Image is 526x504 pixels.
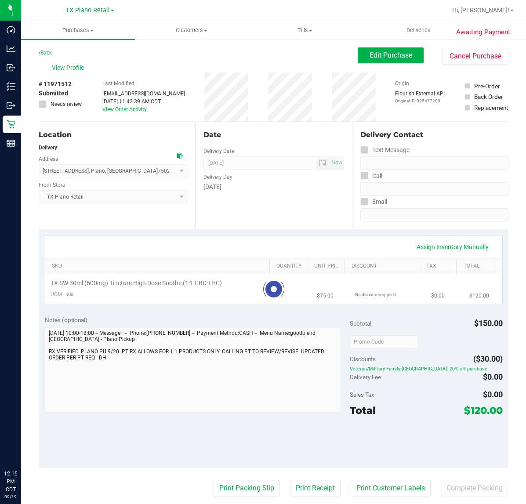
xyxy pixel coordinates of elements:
div: Delivery Contact [360,130,508,140]
span: Purchases [21,26,135,34]
button: Cancel Purchase [443,48,508,65]
span: Deliveries [395,26,443,34]
input: Format: (999) 999-9999 [360,182,508,196]
inline-svg: Inbound [7,63,15,72]
span: Veteran/Military Family-[GEOGRAPHIC_DATA]: 20% off purchase [350,366,502,372]
div: Date [203,130,344,140]
a: Customers [135,21,249,40]
label: Email [360,196,387,208]
input: Format: (999) 999-9999 [360,156,508,170]
div: [EMAIL_ADDRESS][DOMAIN_NAME] [102,90,185,98]
label: Last Modified [102,80,134,87]
button: Print Packing Slip [214,480,280,497]
span: Total [350,404,376,417]
inline-svg: Analytics [7,44,15,53]
a: SKU [52,263,266,270]
span: $0.00 [483,390,503,399]
span: TX Plano Retail [65,7,110,14]
span: Discounts [350,351,376,367]
a: Deliveries [362,21,476,40]
inline-svg: Dashboard [7,25,15,34]
a: Back [39,50,52,56]
label: Address [39,155,58,163]
div: Pre-Order [474,82,500,91]
p: 09/19 [4,493,17,500]
span: Tills [249,26,362,34]
input: Promo Code [350,335,418,348]
label: Delivery Day [203,173,232,181]
a: Tax [426,263,453,270]
span: ($30.00) [473,354,503,363]
label: Text Message [360,144,410,156]
label: From Store [39,181,65,189]
span: Submitted [39,89,68,98]
span: Hi, [PERSON_NAME]! [452,7,509,14]
inline-svg: Reports [7,139,15,148]
a: View Order Activity [102,106,147,112]
inline-svg: Retail [7,120,15,129]
button: Print Receipt [290,480,341,497]
inline-svg: Inventory [7,82,15,91]
span: Needs review [51,100,82,108]
a: Total [464,263,490,270]
label: Delivery Date [203,147,234,155]
span: Customers [135,26,248,34]
inline-svg: Outbound [7,101,15,110]
button: Complete Packing [441,480,508,497]
div: Back Order [474,92,503,101]
div: Flourish External API [395,90,445,104]
strong: Delivery [39,145,57,151]
div: [DATE] 11:42:39 AM CDT [102,98,185,105]
span: $120.00 [464,404,503,417]
a: Assign Inventory Manually [411,239,494,254]
span: Sales Tax [350,391,374,398]
span: Delivery Fee [350,373,381,381]
div: Replacement [474,103,508,112]
span: $150.00 [474,319,503,328]
p: Original ID: 325477209 [395,98,445,104]
button: Print Customer Labels [351,480,431,497]
span: View Profile [52,63,87,73]
a: Tills [248,21,362,40]
span: Notes (optional) [45,316,87,323]
div: [DATE] [203,182,344,192]
a: Unit Price [314,263,341,270]
a: Discount [352,263,416,270]
div: Copy address to clipboard [177,152,183,161]
span: Edit Purchase [370,51,412,59]
div: Location [39,130,187,140]
label: Call [360,170,382,182]
a: Quantity [276,263,303,270]
span: Subtotal [350,320,371,327]
span: Awaiting Payment [456,27,510,37]
a: Purchases [21,21,135,40]
button: Edit Purchase [358,47,424,63]
label: Origin [395,80,409,87]
span: $0.00 [483,372,503,381]
span: # 11971512 [39,80,72,89]
p: 12:15 PM CDT [4,470,17,493]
